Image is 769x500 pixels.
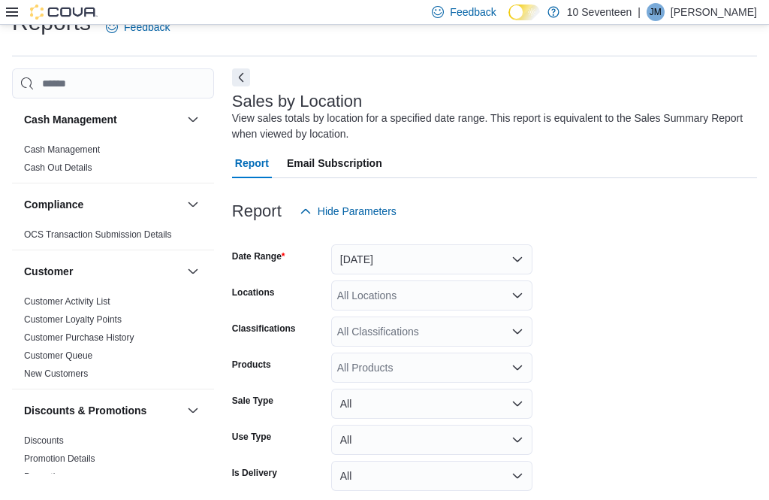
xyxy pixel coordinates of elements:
[24,403,146,418] h3: Discounts & Promotions
[24,368,88,379] a: New Customers
[232,431,271,443] label: Use Type
[508,5,540,20] input: Dark Mode
[331,244,532,274] button: [DATE]
[24,229,172,240] a: OCS Transaction Submission Details
[12,432,214,492] div: Discounts & Promotions
[12,141,214,183] div: Cash Management
[184,402,202,420] button: Discounts & Promotions
[232,359,271,371] label: Products
[24,350,92,361] a: Customer Queue
[24,296,110,307] a: Customer Activity List
[232,202,282,220] h3: Report
[671,3,757,21] p: [PERSON_NAME]
[318,204,397,219] span: Hide Parameters
[331,389,532,419] button: All
[235,148,269,178] span: Report
[650,3,662,21] span: JM
[12,226,214,250] div: Compliance
[30,5,98,20] img: Cova
[184,262,202,280] button: Customer
[450,5,496,20] span: Feedback
[24,112,181,127] button: Cash Management
[567,3,632,21] p: 10 Seventeen
[24,264,73,279] h3: Customer
[24,197,181,212] button: Compliance
[24,403,181,418] button: Discounts & Promotions
[184,195,202,214] button: Compliance
[511,289,523,302] button: Open list of options
[232,250,285,262] label: Date Range
[287,148,382,178] span: Email Subscription
[638,3,641,21] p: |
[24,314,122,325] a: Customer Loyalty Points
[232,467,277,479] label: Is Delivery
[184,111,202,129] button: Cash Management
[331,425,532,455] button: All
[232,68,250,86] button: Next
[232,395,273,407] label: Sale Type
[24,144,100,155] a: Cash Management
[331,461,532,491] button: All
[647,3,665,21] div: Jeremy Mead
[24,471,70,482] a: Promotions
[511,362,523,374] button: Open list of options
[232,111,749,142] div: View sales totals by location for a specified date range. This report is equivalent to the Sales ...
[294,196,403,226] button: Hide Parameters
[24,264,181,279] button: Customer
[232,323,296,335] label: Classifications
[232,286,275,298] label: Locations
[24,112,117,127] h3: Cash Management
[124,20,170,35] span: Feedback
[100,12,176,42] a: Feedback
[24,435,64,446] a: Discounts
[12,292,214,389] div: Customer
[511,326,523,338] button: Open list of options
[24,197,83,212] h3: Compliance
[232,92,363,111] h3: Sales by Location
[24,453,95,464] a: Promotion Details
[24,332,134,343] a: Customer Purchase History
[24,162,92,173] a: Cash Out Details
